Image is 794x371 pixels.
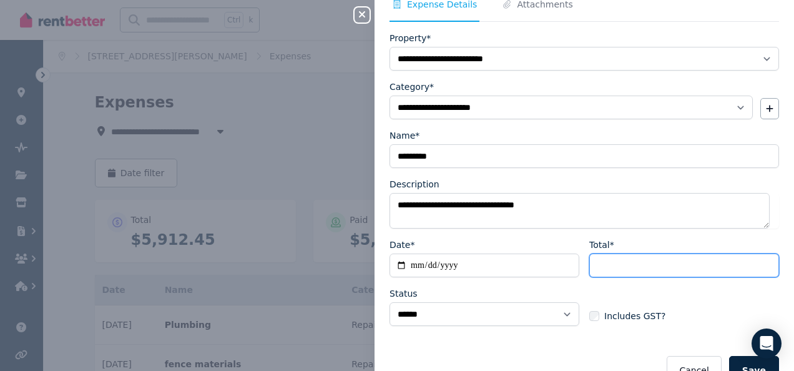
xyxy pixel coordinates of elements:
[390,129,419,142] label: Name*
[390,178,439,190] label: Description
[589,239,614,251] label: Total*
[390,287,418,300] label: Status
[390,32,431,44] label: Property*
[752,329,782,359] div: Open Intercom Messenger
[604,310,665,322] span: Includes GST?
[390,239,414,251] label: Date*
[589,311,599,321] input: Includes GST?
[390,81,434,93] label: Category*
